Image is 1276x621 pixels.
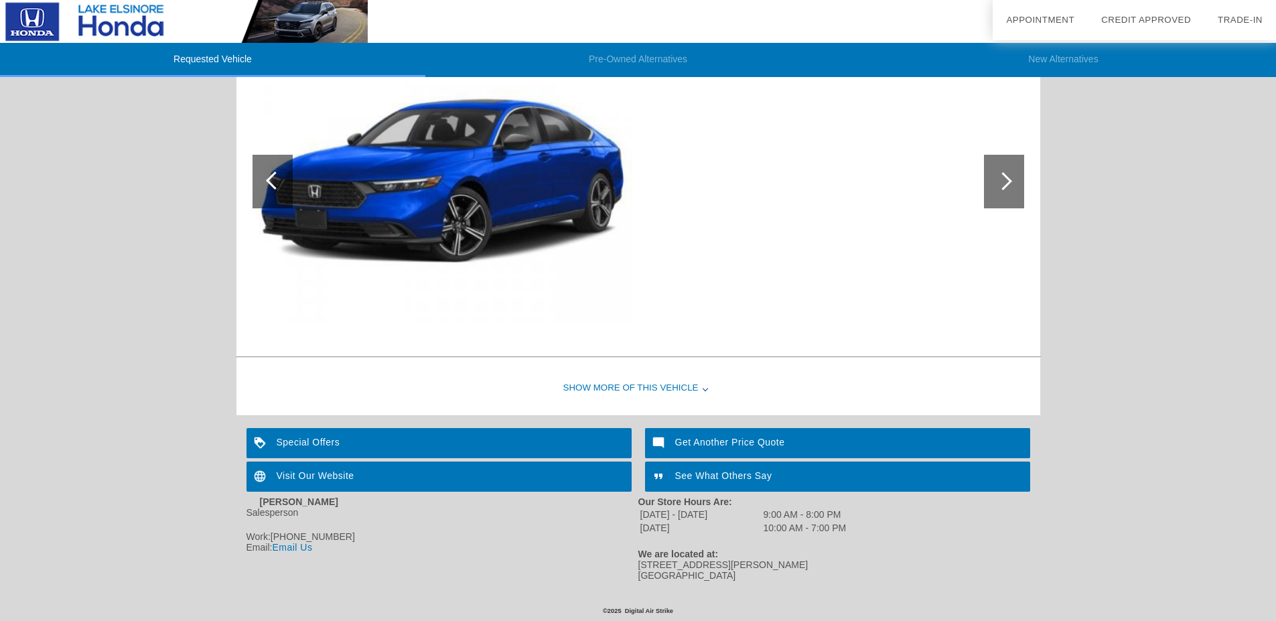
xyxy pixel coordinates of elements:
strong: Our Store Hours Are: [638,496,732,507]
a: See What Others Say [645,462,1030,492]
div: Salesperson [246,507,638,518]
img: image.aspx [253,40,632,324]
td: [DATE] - [DATE] [640,508,762,521]
img: ic_mode_comment_white_24dp_2x.png [645,428,675,458]
a: Appointment [1006,15,1074,25]
a: Email Us [272,542,312,553]
img: ic_language_white_24dp_2x.png [246,462,277,492]
a: Special Offers [246,428,632,458]
img: ic_loyalty_white_24dp_2x.png [246,428,277,458]
a: Trade-In [1218,15,1263,25]
div: Work: [246,531,638,542]
span: [PHONE_NUMBER] [271,531,355,542]
td: [DATE] [640,522,762,534]
div: Show More of this Vehicle [236,362,1040,415]
a: Get Another Price Quote [645,428,1030,458]
a: Visit Our Website [246,462,632,492]
li: New Alternatives [851,43,1276,77]
li: Pre-Owned Alternatives [425,43,851,77]
td: 9:00 AM - 8:00 PM [763,508,847,521]
strong: We are located at: [638,549,719,559]
div: Email: [246,542,638,553]
img: ic_format_quote_white_24dp_2x.png [645,462,675,492]
td: 10:00 AM - 7:00 PM [763,522,847,534]
div: [STREET_ADDRESS][PERSON_NAME] [GEOGRAPHIC_DATA] [638,559,1030,581]
strong: [PERSON_NAME] [260,496,338,507]
a: Credit Approved [1101,15,1191,25]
